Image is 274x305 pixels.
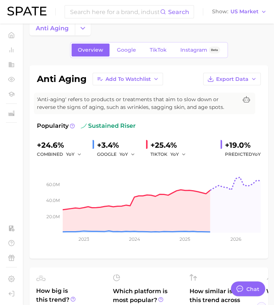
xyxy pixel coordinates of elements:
[66,150,82,159] button: YoY
[252,151,261,157] span: YoY
[36,287,104,305] span: How big is this trend?
[143,44,173,56] a: TikTok
[129,236,140,242] tspan: 2024
[119,151,128,157] span: YoY
[150,139,191,151] div: +25.4%
[30,21,75,35] a: anti aging
[230,10,259,14] span: US Market
[174,44,226,56] a: InstagramBeta
[212,10,228,14] span: Show
[37,75,87,83] h1: anti aging
[170,151,179,157] span: YoY
[37,150,87,159] div: combined
[7,7,46,16] img: SPATE
[69,6,160,18] input: Search here for a brand, industry, or ingredient
[97,139,140,151] div: +3.4%
[117,47,136,53] span: Google
[66,151,74,157] span: YoY
[119,150,135,159] button: YoY
[180,236,190,242] tspan: 2025
[81,123,87,129] img: sustained riser
[170,150,186,159] button: YoY
[216,76,249,82] span: Export Data
[37,96,237,111] span: 'Anti-aging' refers to products or treatments that aim to slow down or reverse the signs of aging...
[37,139,87,151] div: +24.6%
[36,25,69,32] span: anti aging
[150,47,167,53] span: TikTok
[79,236,89,242] tspan: 2023
[81,121,136,130] span: sustained riser
[72,44,110,56] a: Overview
[93,73,163,85] button: Add to Watchlist
[180,47,207,53] span: Instagram
[97,150,140,159] div: GOOGLE
[211,47,218,53] span: Beta
[203,73,261,85] button: Export Data
[78,47,103,53] span: Overview
[111,44,142,56] a: Google
[75,21,91,35] button: Change Category
[150,150,191,159] div: TIKTOK
[6,288,17,299] a: Log out. Currently logged in with e-mail pquiroz@maryruths.com.
[210,7,268,17] button: ShowUS Market
[37,121,69,130] span: Popularity
[225,150,261,159] span: Predicted
[230,236,241,242] tspan: 2026
[168,8,189,16] span: Search
[225,139,261,151] div: +19.0%
[105,76,151,82] span: Add to Watchlist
